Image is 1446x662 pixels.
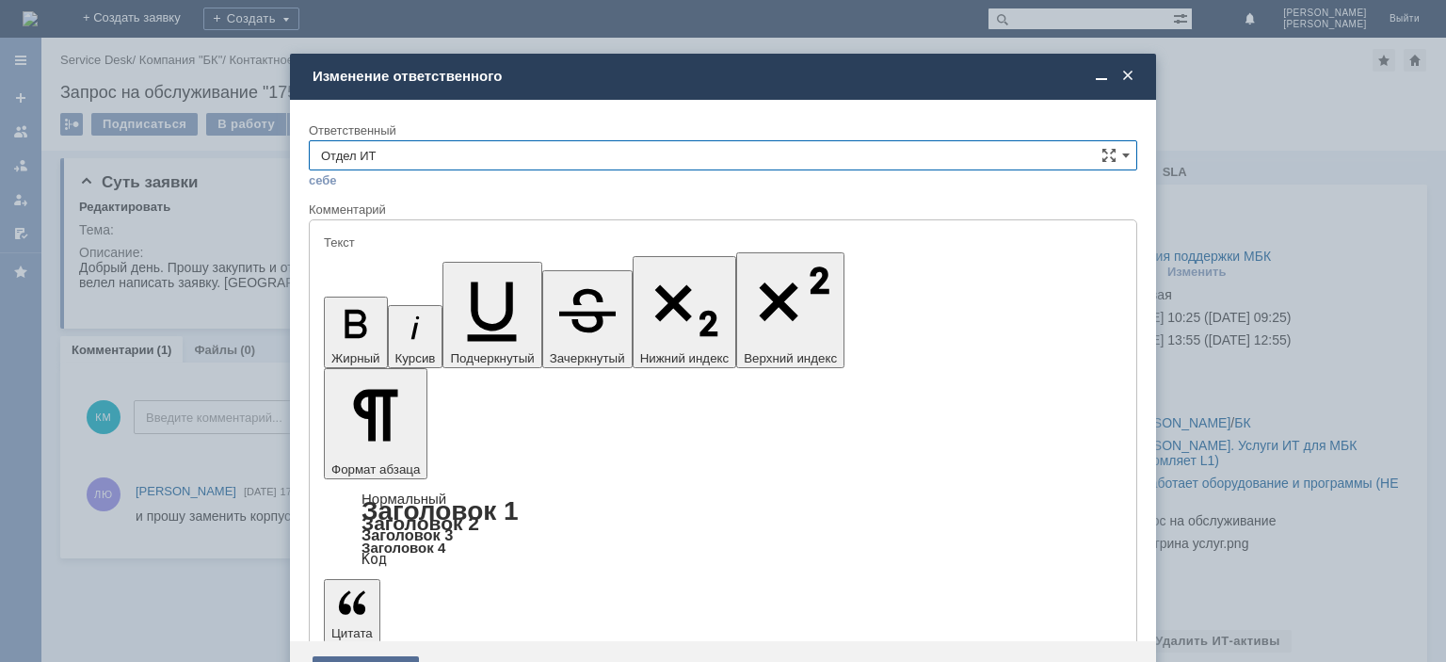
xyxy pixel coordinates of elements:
button: Цитата [324,579,380,643]
a: Нормальный [361,491,446,507]
span: Закрыть [1118,68,1137,85]
button: Верхний индекс [736,252,844,368]
button: Жирный [324,297,388,368]
span: Верхний индекс [744,351,837,365]
button: Курсив [388,305,443,368]
button: Формат абзаца [324,368,427,479]
button: Подчеркнутый [442,262,541,368]
span: Зачеркнутый [550,351,625,365]
a: Заголовок 2 [361,512,479,534]
a: Заголовок 4 [361,540,445,556]
span: Нижний индекс [640,351,730,365]
div: Текст [324,236,1118,249]
a: Код [361,551,387,568]
a: Заголовок 3 [361,526,453,543]
div: Ответственный [309,124,1133,137]
span: Жирный [331,351,380,365]
a: себе [309,173,337,188]
div: Изменение ответственного [313,68,1137,85]
div: Комментарий [309,202,1137,219]
span: Курсив [395,351,436,365]
span: Цитата [331,626,373,640]
span: Формат абзаца [331,462,420,476]
a: Заголовок 1 [361,496,519,525]
span: Сложная форма [1101,148,1117,163]
span: Свернуть (Ctrl + M) [1092,68,1111,85]
span: Подчеркнутый [450,351,534,365]
button: Нижний индекс [633,256,737,368]
div: Формат абзаца [324,492,1122,566]
button: Зачеркнутый [542,270,633,368]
